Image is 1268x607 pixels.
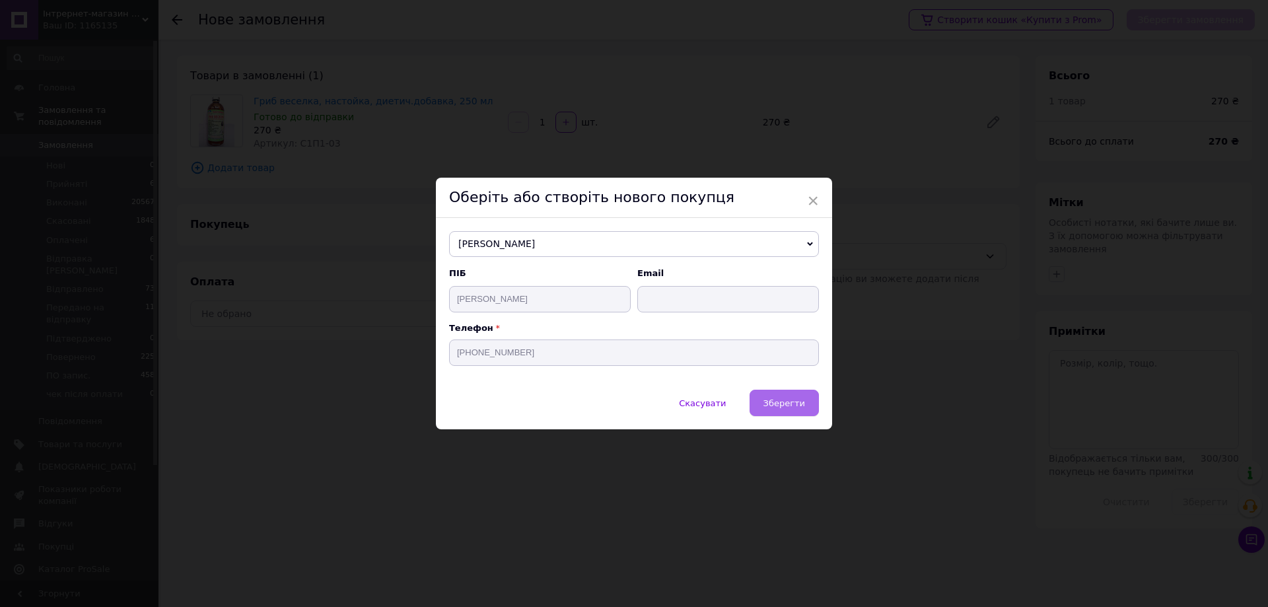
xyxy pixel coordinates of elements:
[807,190,819,212] span: ×
[763,398,805,408] span: Зберегти
[637,268,819,279] span: Email
[449,339,819,366] input: +38 096 0000000
[750,390,819,416] button: Зберегти
[449,323,819,333] p: Телефон
[436,178,832,218] div: Оберіть або створіть нового покупця
[449,268,631,279] span: ПІБ
[665,390,740,416] button: Скасувати
[449,231,819,258] span: [PERSON_NAME]
[679,398,726,408] span: Скасувати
